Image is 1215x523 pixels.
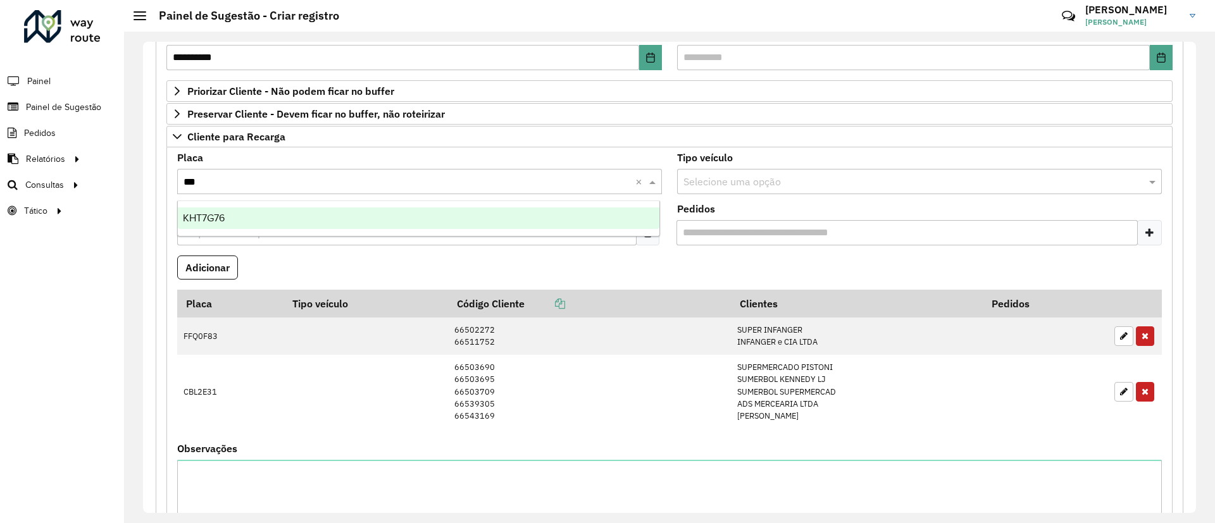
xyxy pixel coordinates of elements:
[177,290,283,317] th: Placa
[731,290,983,317] th: Clientes
[166,126,1173,147] a: Cliente para Recarga
[639,45,662,70] button: Choose Date
[26,101,101,114] span: Painel de Sugestão
[448,290,731,317] th: Código Cliente
[677,201,715,216] label: Pedidos
[525,297,565,310] a: Copiar
[1150,45,1173,70] button: Choose Date
[177,355,283,429] td: CBL2E31
[283,290,448,317] th: Tipo veículo
[146,9,339,23] h2: Painel de Sugestão - Criar registro
[24,204,47,218] span: Tático
[1085,4,1180,16] h3: [PERSON_NAME]
[187,86,394,96] span: Priorizar Cliente - Não podem ficar no buffer
[177,441,237,456] label: Observações
[1085,16,1180,28] span: [PERSON_NAME]
[177,255,238,280] button: Adicionar
[677,150,733,165] label: Tipo veículo
[983,290,1108,317] th: Pedidos
[187,109,445,119] span: Preservar Cliente - Devem ficar no buffer, não roteirizar
[731,355,983,429] td: SUPERMERCADO PISTONI SUMERBOL KENNEDY LJ SUMERBOL SUPERMERCAD ADS MERCEARIA LTDA [PERSON_NAME]
[448,317,731,354] td: 66502272 66511752
[27,75,51,88] span: Painel
[177,150,203,165] label: Placa
[26,152,65,166] span: Relatórios
[177,317,283,354] td: FFQ0F83
[24,126,56,140] span: Pedidos
[166,103,1173,125] a: Preservar Cliente - Devem ficar no buffer, não roteirizar
[166,80,1173,102] a: Priorizar Cliente - Não podem ficar no buffer
[25,178,64,192] span: Consultas
[731,317,983,354] td: SUPER INFANGER INFANGER e CIA LTDA
[177,200,660,237] ng-dropdown-panel: Options list
[448,355,731,429] td: 66503690 66503695 66503709 66539305 66543169
[187,132,285,142] span: Cliente para Recarga
[1055,3,1082,30] a: Contato Rápido
[635,174,646,189] span: Clear all
[183,212,225,223] span: KHT7G76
